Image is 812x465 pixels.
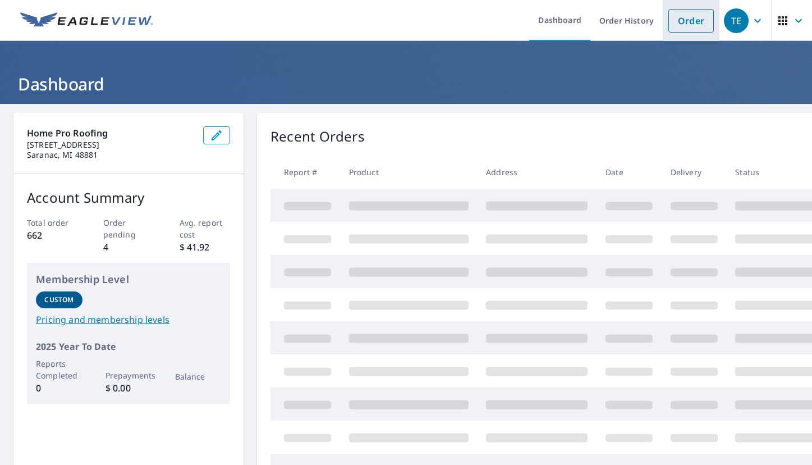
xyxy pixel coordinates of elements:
[597,156,662,189] th: Date
[180,240,231,254] p: $ 41.92
[44,295,74,305] p: Custom
[270,126,365,147] p: Recent Orders
[105,370,152,381] p: Prepayments
[340,156,478,189] th: Product
[20,12,153,29] img: EV Logo
[270,156,340,189] th: Report #
[180,217,231,240] p: Avg. report cost
[27,217,78,229] p: Total order
[27,188,230,208] p: Account Summary
[477,156,597,189] th: Address
[27,150,194,160] p: Saranac, MI 48881
[36,272,221,287] p: Membership Level
[724,8,749,33] div: TE
[27,229,78,242] p: 662
[27,126,194,140] p: Home Pro Roofing
[668,9,714,33] a: Order
[36,340,221,353] p: 2025 Year To Date
[27,140,194,150] p: [STREET_ADDRESS]
[103,217,154,240] p: Order pending
[36,358,82,381] p: Reports Completed
[103,240,154,254] p: 4
[662,156,727,189] th: Delivery
[13,72,799,95] h1: Dashboard
[175,371,222,382] p: Balance
[105,381,152,395] p: $ 0.00
[36,381,82,395] p: 0
[36,313,221,326] a: Pricing and membership levels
